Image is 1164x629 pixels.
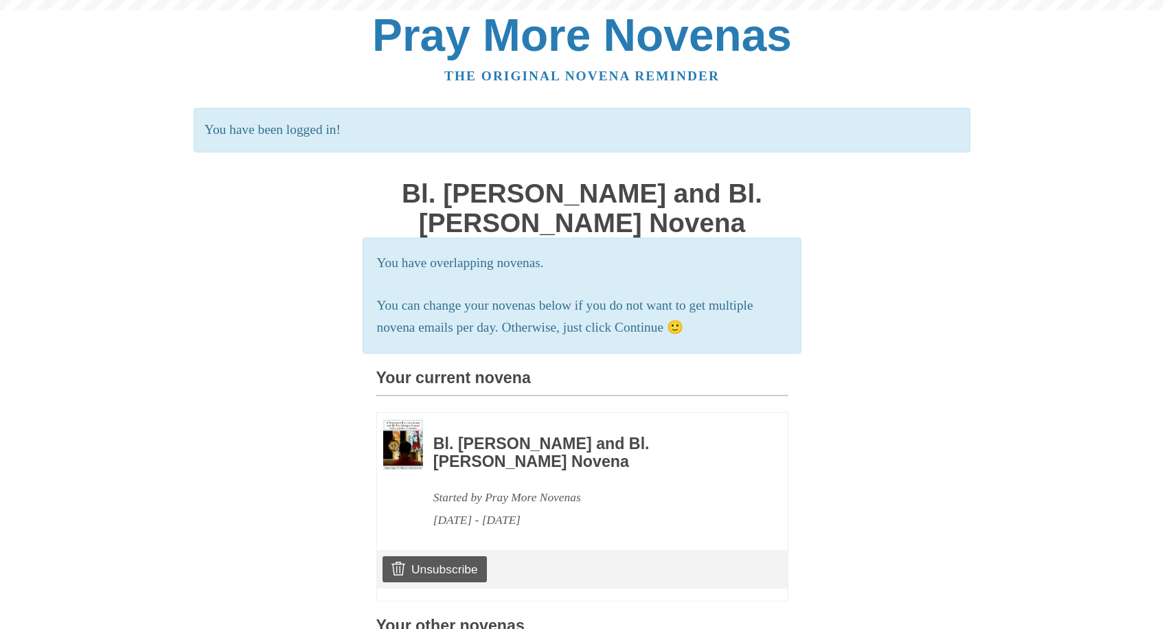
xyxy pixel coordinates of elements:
[376,179,788,238] h1: Bl. [PERSON_NAME] and Bl. [PERSON_NAME] Novena
[433,486,751,509] div: Started by Pray More Novenas
[372,10,792,60] a: Pray More Novenas
[376,369,788,396] h3: Your current novena
[377,295,788,340] p: You can change your novenas below if you do not want to get multiple novena emails per day. Other...
[444,69,720,83] a: The original novena reminder
[383,420,423,470] img: Novena image
[433,435,751,470] h3: Bl. [PERSON_NAME] and Bl. [PERSON_NAME] Novena
[383,556,486,582] a: Unsubscribe
[433,509,751,531] div: [DATE] - [DATE]
[377,252,788,275] p: You have overlapping novenas.
[194,108,970,152] p: You have been logged in!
